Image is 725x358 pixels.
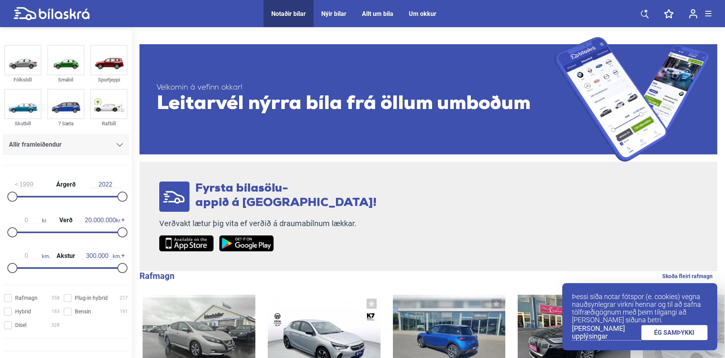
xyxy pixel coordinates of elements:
[55,253,77,259] span: Akstur
[195,183,377,209] span: Fyrsta bílasölu- appið á [GEOGRAPHIC_DATA]!
[120,294,128,302] span: 217
[641,325,708,340] a: ÉG SAMÞYKKI
[139,37,717,162] a: Velkomin á vefinn okkar!Leitarvél nýrra bíla frá öllum umboðum
[157,93,555,116] span: Leitarvél nýrra bíla frá öllum umboðum
[85,217,121,224] span: kr.
[52,294,60,302] span: 358
[662,271,713,281] a: Skoða fleiri rafmagn
[90,75,127,84] div: Sportjeppi
[15,321,26,329] span: Dísel
[362,10,393,17] a: Allt um bíla
[52,308,60,316] span: 163
[120,308,128,316] span: 191
[90,119,127,128] div: Rafbíll
[689,9,697,19] img: user-login.svg
[159,219,377,228] p: Verðvakt lætur þig vita ef verðið á draumabílnum lækkar.
[47,119,84,128] div: 7 Sæta
[9,139,62,150] span: Allir framleiðendur
[11,253,50,259] span: km.
[15,294,38,302] span: Rafmagn
[409,10,436,17] a: Um okkur
[271,10,306,17] a: Notaðir bílar
[75,294,108,302] span: Plug-in hybrid
[82,253,121,259] span: km.
[57,217,74,223] span: Verð
[75,308,91,316] span: Bensín
[4,75,41,84] div: Fólksbíll
[15,308,31,316] span: Hybrid
[4,119,41,128] div: Skutbíll
[139,271,174,281] b: Rafmagn
[52,321,60,329] span: 328
[157,83,555,93] span: Velkomin á vefinn okkar!
[572,293,708,324] p: Þessi síða notar fótspor (e. cookies) vegna nauðsynlegrar virkni hennar og til að safna tölfræðig...
[572,325,641,341] a: [PERSON_NAME] upplýsingar
[11,217,47,224] span: kr.
[47,75,84,84] div: Smábíl
[321,10,346,17] a: Nýir bílar
[54,182,77,188] span: Árgerð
